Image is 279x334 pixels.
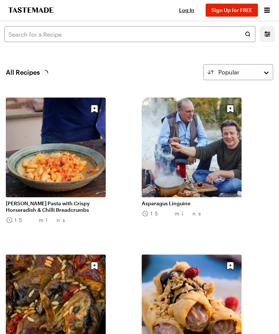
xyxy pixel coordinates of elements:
[203,64,273,80] button: Popular
[223,102,237,116] button: Save recipe
[263,29,272,39] button: Mobile filters
[6,67,49,77] span: All Recipes
[179,7,194,13] span: Log In
[7,7,54,13] a: To Tastemade Home Page
[172,7,201,14] button: Log In
[206,4,258,17] button: Sign Up for FREE
[211,7,252,13] span: Sign Up for FREE
[88,259,101,273] button: Save recipe
[6,200,106,213] a: [PERSON_NAME] Pasta with Crispy Horseradish & Chilli Breadcrumbs
[223,259,237,273] button: Save recipe
[262,5,272,15] button: Open menu
[218,68,239,77] span: Popular
[4,26,255,42] input: Search for a Recipe
[88,102,101,116] button: Save recipe
[142,200,242,207] a: Asparagus Linguine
